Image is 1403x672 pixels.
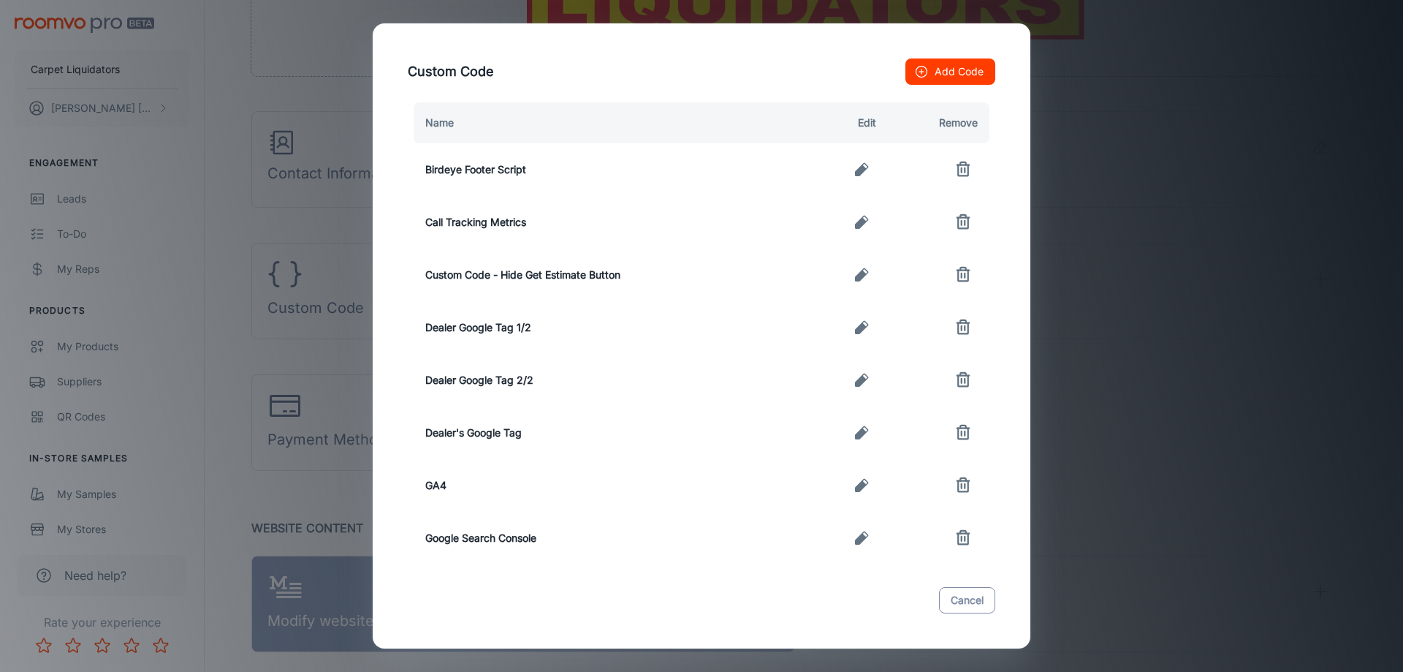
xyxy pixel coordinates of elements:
td: Meta Pixel Tracking Code [408,565,805,617]
td: Custom Code - Hide Get Estimate Button [408,249,805,301]
td: Google Search Console [408,512,805,565]
th: Name [408,102,805,143]
th: Edit [805,102,888,143]
td: Birdeye Footer Script [408,143,805,196]
button: Cancel [939,587,995,614]
button: Add Code [905,58,995,85]
td: Dealer Google Tag 2/2 [408,354,805,407]
td: Dealer Google Tag 1/2 [408,301,805,354]
td: Call Tracking Metrics [408,196,805,249]
td: GA4 [408,459,805,512]
h2: Custom Code [390,41,1013,102]
th: Remove [888,102,995,143]
td: Dealer's Google Tag [408,407,805,459]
